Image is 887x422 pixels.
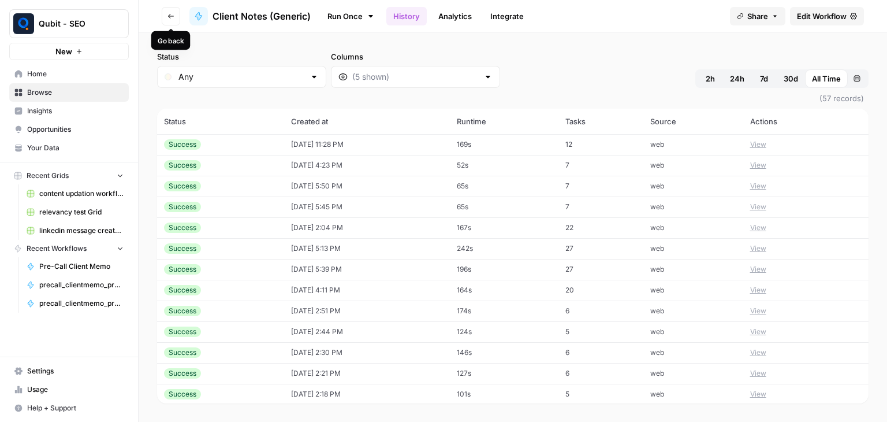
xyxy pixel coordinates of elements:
a: Opportunities [9,120,129,139]
span: 7d [760,73,768,84]
td: 5 [558,321,643,342]
span: Pre-Call Client Memo [39,261,124,272]
td: 20 [558,280,643,301]
span: 2h [706,73,715,84]
a: Your Data [9,139,129,157]
td: 167s [450,217,558,238]
span: Your Data [27,143,124,153]
button: View [750,223,766,233]
td: 65s [450,176,558,197]
td: web [643,321,743,342]
td: [DATE] 2:44 PM [284,321,450,342]
span: Edit Workflow [797,10,847,22]
div: Success [164,389,201,399]
span: precall_clientmemo_prerevenue_sagar | DUPLICATE [39,298,124,309]
button: View [750,202,766,212]
a: relevancy test Grid [21,203,129,221]
div: Success [164,139,201,150]
td: 174s [450,301,558,321]
td: 124s [450,321,558,342]
th: Tasks [558,109,643,134]
span: Recent Workflows [27,243,87,254]
th: Actions [743,109,869,134]
span: Opportunities [27,124,124,135]
div: Success [164,264,201,275]
td: web [643,280,743,301]
td: 6 [558,363,643,384]
a: Insights [9,102,129,120]
img: Qubit - SEO Logo [13,13,34,34]
td: web [643,134,743,155]
td: [DATE] 2:30 PM [284,342,450,363]
button: New [9,43,129,60]
button: View [750,347,766,358]
button: View [750,243,766,254]
input: (5 shown) [352,71,479,83]
td: web [643,363,743,384]
td: [DATE] 5:50 PM [284,176,450,197]
span: Usage [27,384,124,395]
td: [DATE] 2:51 PM [284,301,450,321]
a: History [386,7,427,25]
span: New [55,46,72,57]
div: Success [164,368,201,379]
span: linkedin message creator [PERSON_NAME] [39,225,124,236]
span: Insights [27,106,124,116]
a: Client Notes (Generic) [189,7,311,25]
div: Success [164,223,201,233]
label: Status [157,51,326,62]
button: 30d [777,69,805,88]
span: precall_clientmemo_prerevenue_sagar [39,280,124,290]
button: View [750,285,766,295]
td: 146s [450,342,558,363]
a: content updation workflow [21,184,129,203]
td: 169s [450,134,558,155]
div: Success [164,347,201,358]
div: Success [164,306,201,316]
td: [DATE] 4:11 PM [284,280,450,301]
th: Created at [284,109,450,134]
th: Status [157,109,284,134]
a: Browse [9,83,129,102]
label: Columns [331,51,500,62]
div: Success [164,160,201,171]
th: Runtime [450,109,558,134]
td: [DATE] 2:18 PM [284,384,450,405]
button: View [750,181,766,191]
div: Success [164,202,201,212]
td: [DATE] 11:28 PM [284,134,450,155]
a: Usage [9,380,129,399]
td: [DATE] 2:04 PM [284,217,450,238]
td: 65s [450,197,558,217]
a: precall_clientmemo_prerevenue_sagar [21,276,129,294]
td: [DATE] 2:21 PM [284,363,450,384]
td: [DATE] 5:45 PM [284,197,450,217]
th: Source [643,109,743,134]
span: (57 records) [157,88,869,109]
button: Recent Grids [9,167,129,184]
span: Home [27,69,124,79]
td: [DATE] 4:23 PM [284,155,450,176]
a: precall_clientmemo_prerevenue_sagar | DUPLICATE [21,294,129,313]
td: web [643,259,743,280]
td: 5 [558,384,643,405]
span: Client Notes (Generic) [213,9,311,23]
a: Home [9,65,129,83]
span: Browse [27,87,124,98]
td: 52s [450,155,558,176]
input: Any [178,71,305,83]
button: View [750,327,766,337]
td: web [643,155,743,176]
span: content updation workflow [39,188,124,199]
td: 6 [558,342,643,363]
div: Go back [158,35,184,46]
a: Settings [9,362,129,380]
td: 164s [450,280,558,301]
button: View [750,139,766,150]
div: Success [164,327,201,337]
a: Analytics [431,7,479,25]
button: View [750,306,766,316]
td: web [643,217,743,238]
a: Integrate [483,7,531,25]
td: 7 [558,176,643,197]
